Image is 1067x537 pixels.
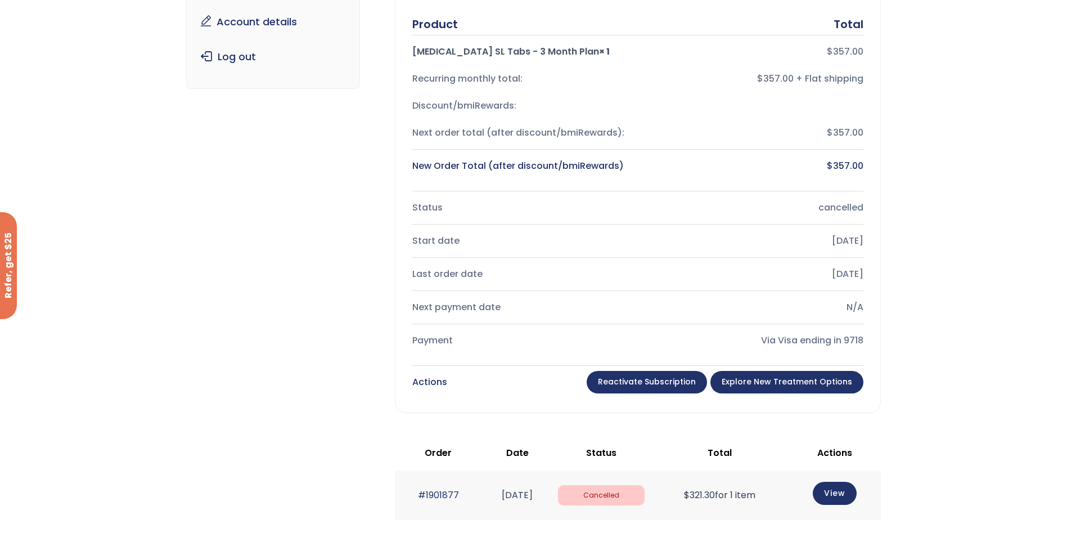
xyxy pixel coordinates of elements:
[647,266,863,282] div: [DATE]
[425,446,452,459] span: Order
[412,44,629,60] div: [MEDICAL_DATA] SL Tabs - 3 Month Plan
[412,233,629,249] div: Start date
[195,45,351,69] a: Log out
[710,371,863,393] a: Explore New Treatment Options
[586,446,616,459] span: Status
[412,299,629,315] div: Next payment date
[817,446,852,459] span: Actions
[834,16,863,32] div: Total
[506,446,529,459] span: Date
[412,266,629,282] div: Last order date
[647,299,863,315] div: N/A
[827,159,833,172] span: $
[558,485,645,506] span: Cancelled
[412,158,629,174] div: New Order Total (after discount/bmiRewards)
[647,233,863,249] div: [DATE]
[412,333,629,348] div: Payment
[412,16,458,32] div: Product
[587,371,707,393] a: Reactivate Subscription
[412,374,447,390] div: Actions
[412,200,629,216] div: Status
[195,10,351,34] a: Account details
[502,489,533,502] time: [DATE]
[813,482,857,505] a: View
[827,45,863,58] bdi: 357.00
[708,446,732,459] span: Total
[412,71,629,87] div: Recurring monthly total:
[647,200,863,216] div: cancelled
[412,98,629,114] div: Discount/bmiRewards:
[827,45,833,58] span: $
[647,333,863,348] div: Via Visa ending in 9718
[599,45,610,58] strong: × 1
[684,489,690,502] span: $
[827,159,863,172] bdi: 357.00
[684,489,715,502] span: 321.30
[418,489,459,502] a: #1901877
[650,471,789,520] td: for 1 item
[412,125,629,141] div: Next order total (after discount/bmiRewards):
[647,125,863,141] div: $357.00
[647,71,863,87] div: $357.00 + Flat shipping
